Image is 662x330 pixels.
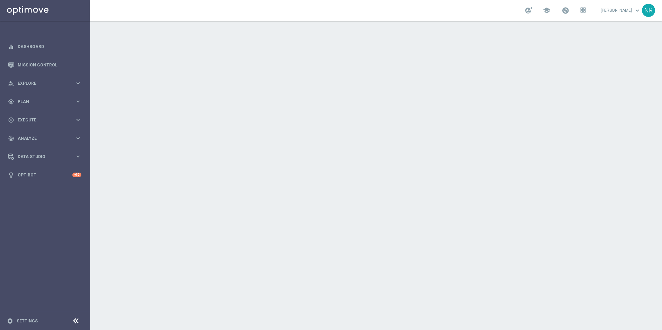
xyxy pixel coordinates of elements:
[8,136,82,141] button: track_changes Analyze keyboard_arrow_right
[8,44,14,50] i: equalizer
[18,81,75,85] span: Explore
[8,81,82,86] button: person_search Explore keyboard_arrow_right
[8,135,14,141] i: track_changes
[600,5,642,16] a: [PERSON_NAME]keyboard_arrow_down
[8,37,81,56] div: Dashboard
[7,318,13,324] i: settings
[8,44,82,49] button: equalizer Dashboard
[75,135,81,141] i: keyboard_arrow_right
[17,319,38,323] a: Settings
[8,80,14,86] i: person_search
[8,117,75,123] div: Execute
[8,166,81,184] div: Optibot
[8,117,82,123] button: play_circle_outline Execute keyboard_arrow_right
[8,135,75,141] div: Analyze
[634,7,641,14] span: keyboard_arrow_down
[18,100,75,104] span: Plan
[8,62,82,68] button: Mission Control
[75,98,81,105] i: keyboard_arrow_right
[8,117,14,123] i: play_circle_outline
[18,56,81,74] a: Mission Control
[543,7,551,14] span: school
[75,117,81,123] i: keyboard_arrow_right
[8,154,75,160] div: Data Studio
[18,155,75,159] span: Data Studio
[75,153,81,160] i: keyboard_arrow_right
[8,99,75,105] div: Plan
[8,172,82,178] button: lightbulb Optibot +10
[8,154,82,159] button: Data Studio keyboard_arrow_right
[72,173,81,177] div: +10
[18,118,75,122] span: Execute
[18,166,72,184] a: Optibot
[8,80,75,86] div: Explore
[8,172,14,178] i: lightbulb
[8,99,14,105] i: gps_fixed
[18,136,75,140] span: Analyze
[75,80,81,86] i: keyboard_arrow_right
[8,99,82,104] button: gps_fixed Plan keyboard_arrow_right
[8,56,81,74] div: Mission Control
[642,4,655,17] div: NR
[18,37,81,56] a: Dashboard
